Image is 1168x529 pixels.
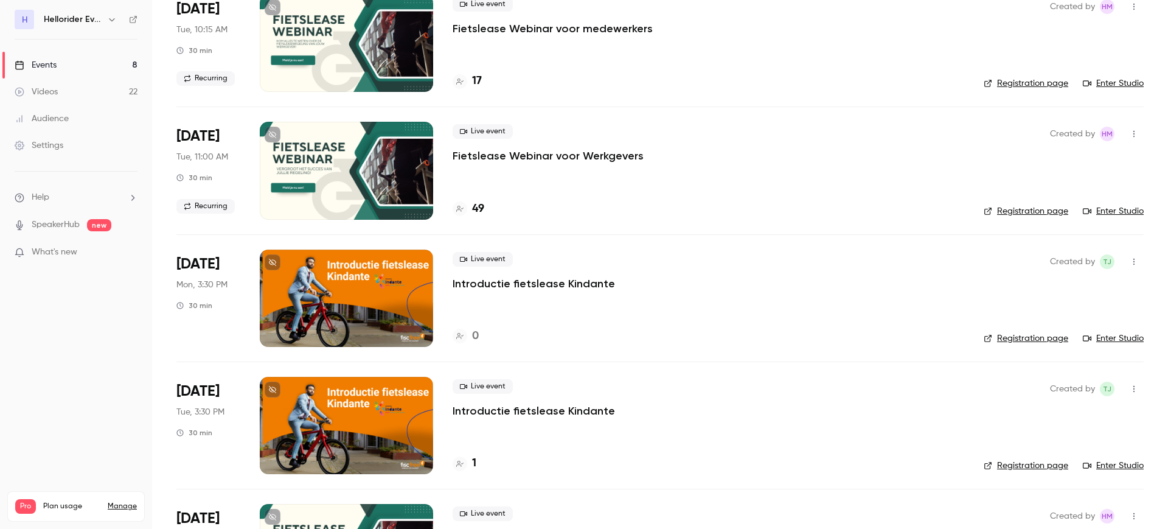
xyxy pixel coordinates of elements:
span: Created by [1050,254,1095,269]
div: Sep 15 Mon, 3:30 PM (Europe/Amsterdam) [176,250,240,347]
div: 30 min [176,301,212,310]
div: 30 min [176,428,212,438]
li: help-dropdown-opener [15,191,137,204]
a: Enter Studio [1083,460,1144,472]
span: Plan usage [43,502,100,511]
span: Toon Jongerius [1100,382,1114,396]
a: SpeakerHub [32,219,80,231]
span: [DATE] [176,509,220,528]
h4: 17 [472,73,482,89]
a: 49 [453,201,484,217]
div: Sep 23 Tue, 3:30 PM (Europe/Amsterdam) [176,377,240,474]
a: Registration page [984,332,1068,345]
span: HM [1102,127,1113,141]
a: Registration page [984,205,1068,217]
span: Tue, 10:15 AM [176,24,228,36]
a: 1 [453,455,476,472]
span: new [87,219,111,231]
a: Manage [108,502,137,511]
h6: Hellorider Events [44,13,102,26]
span: Live event [453,379,513,394]
a: Enter Studio [1083,77,1144,89]
span: Created by [1050,382,1095,396]
div: Events [15,59,57,71]
span: Heleen Mostert [1100,509,1114,524]
h4: 0 [472,328,479,345]
div: Videos [15,86,58,98]
span: HM [1102,509,1113,524]
span: Mon, 3:30 PM [176,279,228,291]
span: Help [32,191,49,204]
a: Enter Studio [1083,332,1144,345]
span: Created by [1050,127,1095,141]
a: 0 [453,328,479,345]
div: 30 min [176,46,212,55]
div: Settings [15,139,63,152]
span: Tue, 11:00 AM [176,151,228,163]
span: Toon Jongerius [1100,254,1114,269]
a: Introductie fietslease Kindante [453,276,615,291]
span: [DATE] [176,254,220,274]
a: Introductie fietslease Kindante [453,404,615,418]
span: H [22,13,27,26]
a: Fietslease Webinar voor medewerkers [453,21,653,36]
span: TJ [1103,382,1111,396]
h4: 49 [472,201,484,217]
a: Registration page [984,460,1068,472]
span: Live event [453,506,513,521]
span: Recurring [176,199,235,214]
span: What's new [32,246,77,259]
span: Heleen Mostert [1100,127,1114,141]
a: 17 [453,73,482,89]
a: Enter Studio [1083,205,1144,217]
span: Live event [453,252,513,267]
span: Tue, 3:30 PM [176,406,224,418]
div: Audience [15,113,69,125]
span: TJ [1103,254,1111,269]
h4: 1 [472,455,476,472]
span: [DATE] [176,382,220,401]
a: Fietslease Webinar voor Werkgevers [453,149,644,163]
div: 30 min [176,173,212,183]
a: Registration page [984,77,1068,89]
div: Sep 2 Tue, 11:00 AM (Europe/Amsterdam) [176,122,240,219]
span: Recurring [176,71,235,86]
span: Live event [453,124,513,139]
span: Created by [1050,509,1095,524]
span: Pro [15,499,36,514]
span: [DATE] [176,127,220,146]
